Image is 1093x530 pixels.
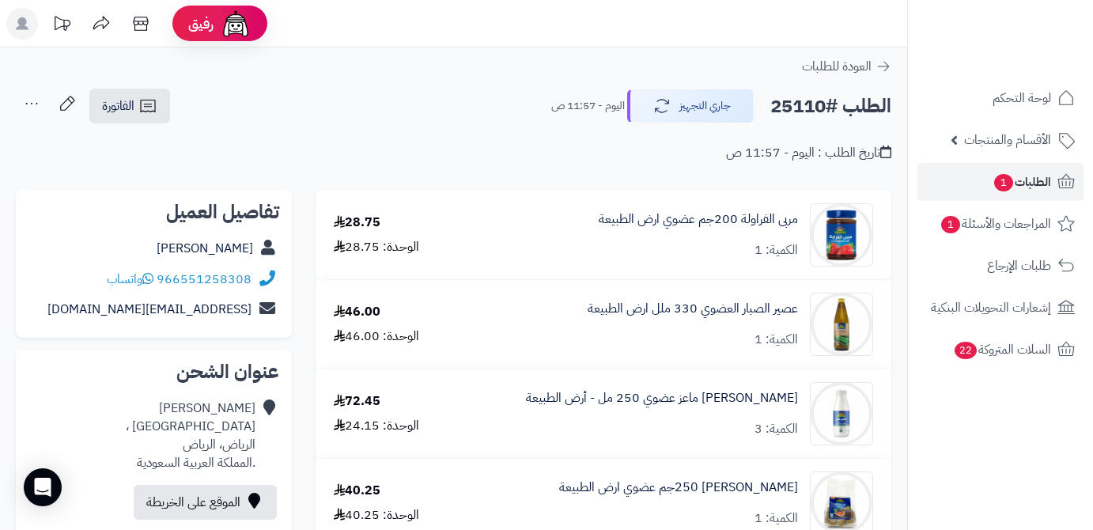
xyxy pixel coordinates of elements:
span: إشعارات التحويلات البنكية [931,297,1051,319]
div: تاريخ الطلب : اليوم - 11:57 ص [726,144,891,162]
div: الكمية: 1 [755,509,798,528]
div: الوحدة: 46.00 [334,327,419,346]
img: strawberry-jam-1_9-90x90.jpg [811,203,872,267]
a: الفاتورة [89,89,170,123]
a: تحديثات المنصة [42,8,81,44]
span: 22 [955,342,977,359]
a: [PERSON_NAME] [157,239,253,258]
div: الكمية: 1 [755,331,798,349]
div: 28.75 [334,214,380,232]
span: لوحة التحكم [993,87,1051,109]
button: جاري التجهيز [627,89,754,123]
h2: تفاصيل العميل [28,203,279,221]
a: [EMAIL_ADDRESS][DOMAIN_NAME] [47,300,252,319]
div: الوحدة: 40.25 [334,506,419,524]
h2: الطلب #25110 [770,90,891,123]
a: لوحة التحكم [917,79,1084,117]
a: مربى الفراولة 200جم عضوي ارض الطبيعة [599,210,798,229]
img: 1686241937-kefir_goat-90x90.jpeg [811,382,872,445]
img: logo-2.png [985,44,1078,78]
a: طلبات الإرجاع [917,247,1084,285]
div: 40.25 [334,482,380,500]
span: العودة للطلبات [802,57,872,76]
div: الكمية: 1 [755,241,798,259]
div: 46.00 [334,303,380,321]
img: ai-face.png [220,8,252,40]
h2: عنوان الشحن [28,362,279,381]
a: 966551258308 [157,270,252,289]
div: الوحدة: 24.15 [334,417,419,435]
a: المراجعات والأسئلة1 [917,205,1084,243]
a: [PERSON_NAME] 250جم عضوي ارض الطبيعة [559,479,798,497]
a: العودة للطلبات [802,57,891,76]
span: الطلبات [993,171,1051,193]
span: السلات المتروكة [953,339,1051,361]
span: طلبات الإرجاع [987,255,1051,277]
span: الأقسام والمنتجات [964,129,1051,151]
small: اليوم - 11:57 ص [551,98,625,114]
a: إشعارات التحويلات البنكية [917,289,1084,327]
div: 72.45 [334,392,380,411]
img: 1661774217-1661773369-aloe_vera_330ml-_1%20(1)-1100x1100-90x90.jpg [811,293,872,356]
a: عصير الصبار العضوي 330 ملل ارض الطبيعة [588,300,798,318]
a: الموقع على الخريطة [134,485,277,520]
div: Open Intercom Messenger [24,468,62,506]
span: رفيق [188,14,214,33]
a: الطلبات1 [917,163,1084,201]
div: [PERSON_NAME] [GEOGRAPHIC_DATA] ، الرياض، الرياض .المملكة العربية السعودية [126,399,255,471]
div: الوحدة: 28.75 [334,238,419,256]
a: [PERSON_NAME] ماعز عضوي 250 مل - أرض الطبيعة [526,389,798,407]
a: السلات المتروكة22 [917,331,1084,369]
div: الكمية: 3 [755,420,798,438]
a: واتساب [107,270,153,289]
span: 1 [994,174,1013,191]
span: 1 [941,216,960,233]
span: الفاتورة [102,97,134,115]
span: المراجعات والأسئلة [940,213,1051,235]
